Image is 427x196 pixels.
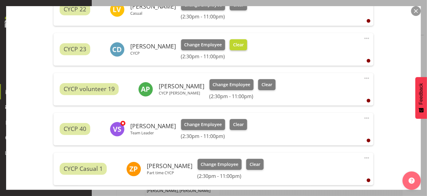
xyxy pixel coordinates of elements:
button: Clear [230,119,247,130]
p: Team Leader [131,130,176,135]
img: camille-davidson6038.jpg [110,42,124,57]
h6: (2:30pm - 11:00pm) [210,93,276,99]
button: Clear [246,159,264,170]
span: Change Employee [184,121,222,128]
img: victoria-spackman5507.jpg [110,122,124,136]
img: help-xxl-2.png [409,178,415,184]
button: Change Employee [181,39,225,50]
h6: [PERSON_NAME] [131,123,176,129]
p: Part time CYCP [147,170,193,175]
h6: [PERSON_NAME] [147,163,193,169]
span: Clear [233,121,244,128]
button: Change Employee [210,79,254,90]
h6: (2:30pm - 11:00pm) [198,173,264,179]
span: CYCP 40 [64,125,86,133]
div: User is clocked out [367,19,370,23]
button: Clear [258,79,276,90]
span: Change Employee [213,81,250,88]
div: User is clocked out [367,139,370,142]
p: CYCP [PERSON_NAME] [159,90,205,95]
button: Change Employee [198,159,242,170]
div: User is clocked out [367,59,370,63]
div: User is clocked out [367,179,370,182]
span: Change Employee [184,41,222,48]
span: Clear [262,81,272,88]
img: lynne-veal6958.jpg [110,2,124,17]
span: Clear [233,41,244,48]
span: CYCP Casual 1 [64,164,103,173]
p: Casual [131,11,176,16]
div: User is clocked out [367,99,370,102]
span: CYCP volunteer 19 [64,85,115,94]
button: Clear [230,39,247,50]
button: Feedback - Show survey [415,77,427,119]
span: Change Employee [201,161,238,168]
span: Feedback [418,83,424,105]
p: CYCP [131,51,176,56]
img: zoe-palmer10907.jpg [126,162,141,176]
span: Clear [250,161,260,168]
h6: [PERSON_NAME] [159,83,205,90]
h6: (2:30pm - 11:00pm) [181,133,247,139]
h6: (2:30pm - 11:00pm) [181,53,247,60]
h6: [PERSON_NAME] [131,43,176,50]
span: CYCP 23 [64,45,86,54]
span: CYCP 22 [64,5,86,14]
h6: (2:30pm - 11:00pm) [181,13,247,20]
button: Change Employee [181,119,225,130]
h6: [PERSON_NAME] [131,3,176,10]
img: amelie-paroll11627.jpg [138,82,153,97]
